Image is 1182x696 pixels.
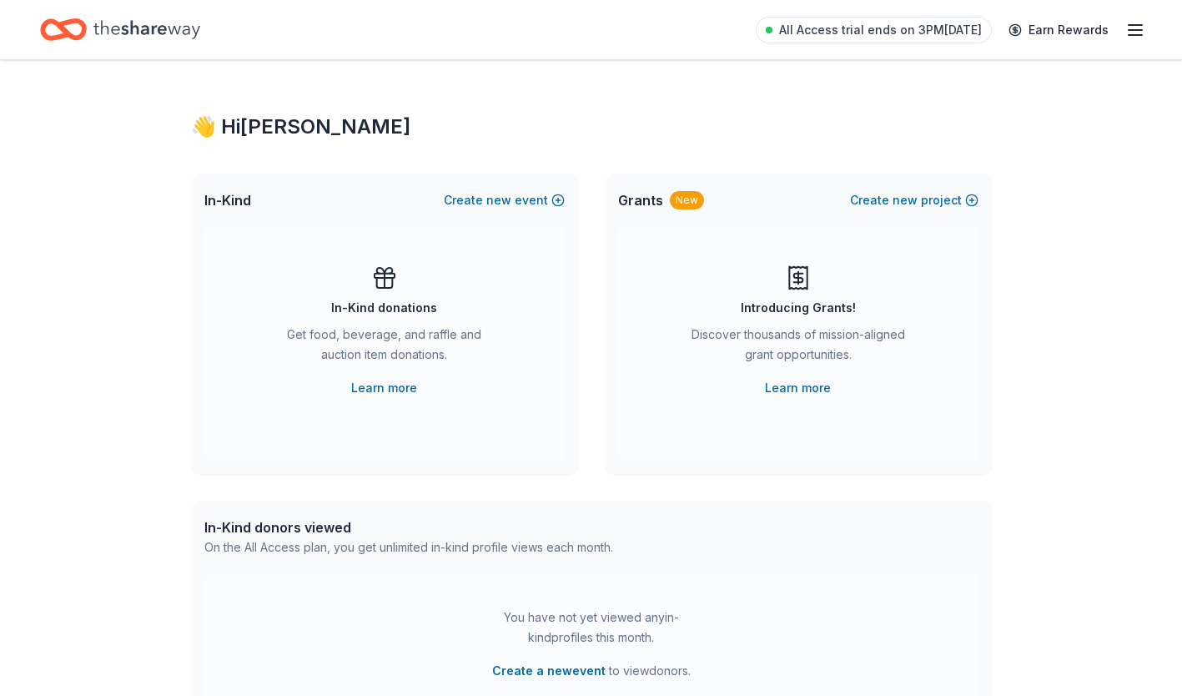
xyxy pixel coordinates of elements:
[756,17,992,43] a: All Access trial ends on 3PM[DATE]
[685,325,912,371] div: Discover thousands of mission-aligned grant opportunities.
[487,608,696,648] div: You have not yet viewed any in-kind profiles this month.
[492,661,691,681] span: to view donors .
[331,298,437,318] div: In-Kind donations
[618,190,663,210] span: Grants
[765,378,831,398] a: Learn more
[741,298,856,318] div: Introducing Grants!
[492,661,606,681] button: Create a newevent
[893,190,918,210] span: new
[204,517,613,537] div: In-Kind donors viewed
[670,191,704,209] div: New
[204,537,613,557] div: On the All Access plan, you get unlimited in-kind profile views each month.
[486,190,511,210] span: new
[204,190,251,210] span: In-Kind
[779,20,982,40] span: All Access trial ends on 3PM[DATE]
[850,190,978,210] button: Createnewproject
[191,113,992,140] div: 👋 Hi [PERSON_NAME]
[271,325,498,371] div: Get food, beverage, and raffle and auction item donations.
[351,378,417,398] a: Learn more
[40,10,200,49] a: Home
[444,190,565,210] button: Createnewevent
[998,15,1119,45] a: Earn Rewards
